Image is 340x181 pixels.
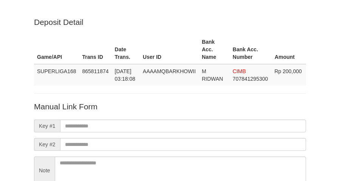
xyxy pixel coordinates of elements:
span: Rp 200,000 [274,68,301,74]
th: Bank Acc. Name [199,35,230,64]
span: Key #1 [34,120,60,132]
td: 865811874 [79,64,112,86]
th: Trans ID [79,35,112,64]
span: CIMB [233,68,246,74]
span: Copy 707841295300 to clipboard [233,76,268,82]
th: Amount [271,35,306,64]
p: Deposit Detail [34,17,306,28]
th: User ID [140,35,199,64]
td: SUPERLIGA168 [34,64,79,86]
th: Date Trans. [112,35,140,64]
th: Game/API [34,35,79,64]
span: Key #2 [34,138,60,151]
span: [DATE] 03:18:08 [115,68,136,82]
span: AAAAMQBARKHOWII [143,68,196,74]
th: Bank Acc. Number [230,35,272,64]
span: M RIDWAN [202,68,223,82]
p: Manual Link Form [34,101,306,112]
